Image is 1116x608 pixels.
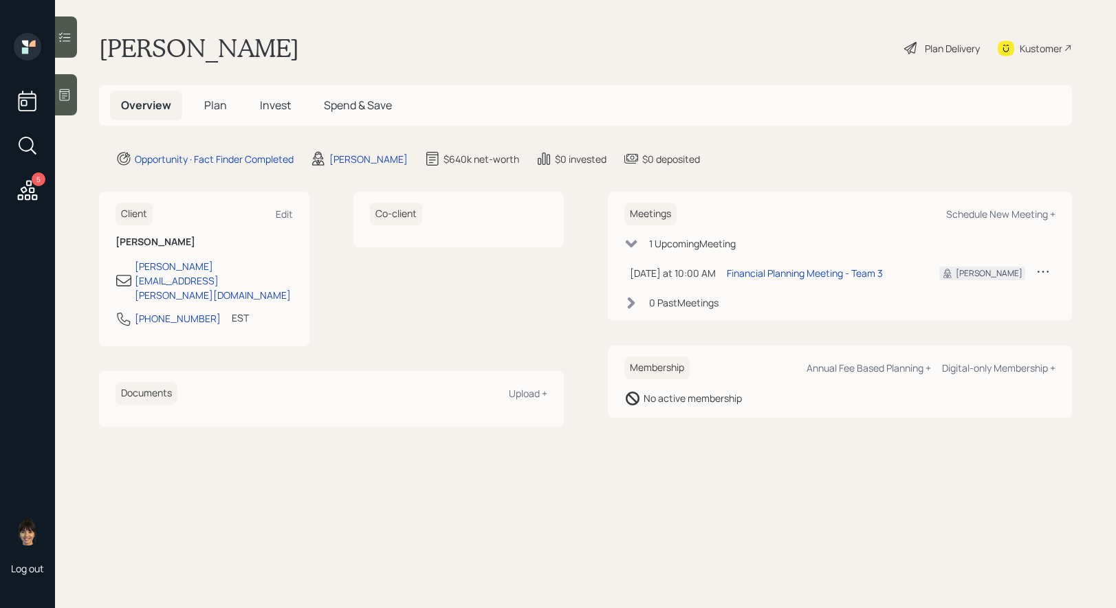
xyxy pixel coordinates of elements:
span: Invest [260,98,291,113]
h1: [PERSON_NAME] [99,33,299,63]
h6: [PERSON_NAME] [116,236,293,248]
div: Upload + [509,387,547,400]
div: Edit [276,207,293,221]
div: 0 Past Meeting s [649,295,719,310]
div: 1 Upcoming Meeting [649,236,736,251]
div: Schedule New Meeting + [946,207,1055,221]
div: Log out [11,562,44,575]
div: [PERSON_NAME][EMAIL_ADDRESS][PERSON_NAME][DOMAIN_NAME] [135,259,293,302]
span: Plan [204,98,227,113]
div: $0 invested [555,152,606,166]
div: [DATE] at 10:00 AM [630,266,716,280]
div: [PERSON_NAME] [329,152,408,166]
div: Financial Planning Meeting - Team 3 [727,266,883,280]
span: Overview [121,98,171,113]
div: EST [232,311,249,325]
h6: Co-client [370,203,422,225]
div: [PERSON_NAME] [956,267,1022,280]
span: Spend & Save [324,98,392,113]
div: 5 [32,172,45,186]
h6: Client [116,203,153,225]
h6: Membership [624,357,690,379]
div: Plan Delivery [925,41,980,56]
div: Annual Fee Based Planning + [807,361,931,374]
div: $640k net-worth [444,152,519,166]
div: Digital-only Membership + [942,361,1055,374]
div: $0 deposited [642,152,700,166]
h6: Meetings [624,203,677,225]
div: No active membership [644,391,742,405]
div: [PHONE_NUMBER] [135,311,221,326]
h6: Documents [116,382,177,405]
div: Opportunity · Fact Finder Completed [135,152,294,166]
div: Kustomer [1020,41,1062,56]
img: treva-nostdahl-headshot.png [14,518,41,545]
